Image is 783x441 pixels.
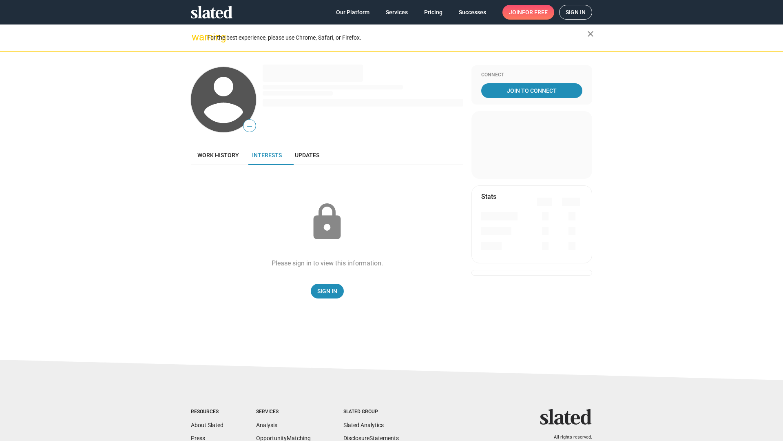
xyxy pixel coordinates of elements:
[509,5,548,20] span: Join
[307,202,347,243] mat-icon: lock
[336,5,369,20] span: Our Platform
[459,5,486,20] span: Successes
[418,5,449,20] a: Pricing
[559,5,592,20] a: Sign in
[288,145,326,165] a: Updates
[192,32,201,42] mat-icon: warning
[317,284,337,298] span: Sign In
[207,32,587,43] div: For the best experience, please use Chrome, Safari, or Firefox.
[586,29,595,39] mat-icon: close
[191,422,223,428] a: About Slated
[522,5,548,20] span: for free
[483,83,581,98] span: Join To Connect
[311,284,344,298] a: Sign In
[502,5,554,20] a: Joinfor free
[246,145,288,165] a: Interests
[191,145,246,165] a: Work history
[191,409,223,415] div: Resources
[256,422,277,428] a: Analysis
[424,5,442,20] span: Pricing
[197,152,239,158] span: Work history
[243,121,256,131] span: —
[343,422,384,428] a: Slated Analytics
[256,409,311,415] div: Services
[452,5,493,20] a: Successes
[481,192,496,201] mat-card-title: Stats
[386,5,408,20] span: Services
[566,5,586,19] span: Sign in
[252,152,282,158] span: Interests
[481,72,582,78] div: Connect
[343,409,399,415] div: Slated Group
[379,5,414,20] a: Services
[481,83,582,98] a: Join To Connect
[330,5,376,20] a: Our Platform
[272,259,383,267] div: Please sign in to view this information.
[295,152,319,158] span: Updates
